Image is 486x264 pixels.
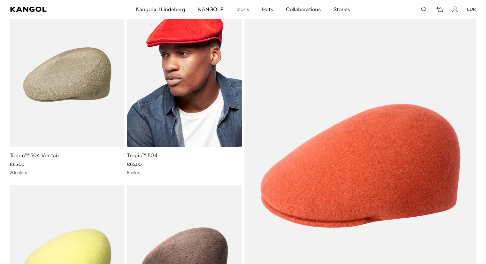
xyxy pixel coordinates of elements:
div: 8 colors [127,170,242,175]
button: EUR [467,6,476,12]
div: 20 colors [10,170,124,175]
a: Kangol [10,7,89,12]
a: Tropic™ 504 Ventair [10,152,59,159]
span: €65,00 [127,161,142,167]
a: Tropic™ 504 [127,152,158,159]
summary: Search here [421,6,427,12]
button: Cart [436,6,443,12]
img: Tropic™ 504 Ventair [10,3,124,147]
a: Account [452,6,458,12]
span: €65,00 [10,161,24,167]
img: Tropic™ 504 [127,3,242,147]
